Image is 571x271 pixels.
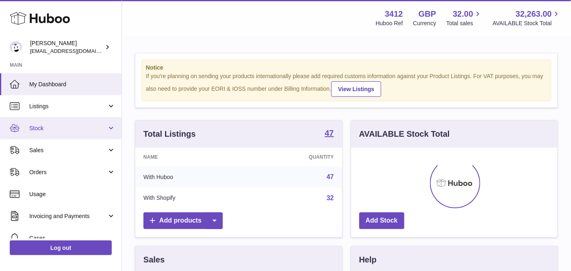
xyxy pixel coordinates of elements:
[30,48,119,54] span: [EMAIL_ADDRESS][DOMAIN_NAME]
[135,166,247,188] td: With Huboo
[29,234,115,242] span: Cases
[143,212,223,229] a: Add products
[327,173,334,180] a: 47
[135,188,247,209] td: With Shopify
[29,103,107,110] span: Listings
[10,240,112,255] a: Log out
[385,9,403,20] strong: 3412
[493,20,561,27] span: AVAILABLE Stock Total
[516,9,552,20] span: 32,263.00
[247,148,342,166] th: Quantity
[135,148,247,166] th: Name
[325,129,334,139] a: 47
[146,72,547,97] div: If you're planning on sending your products internationally please add required customs informati...
[327,195,334,201] a: 32
[29,212,107,220] span: Invoicing and Payments
[446,20,482,27] span: Total sales
[143,254,165,265] h3: Sales
[325,129,334,137] strong: 47
[446,9,482,27] a: 32.00 Total sales
[29,168,107,176] span: Orders
[29,125,107,132] span: Stock
[453,9,473,20] span: 32.00
[30,39,103,55] div: [PERSON_NAME]
[419,9,436,20] strong: GBP
[331,81,381,97] a: View Listings
[10,41,22,53] img: info@beeble.buzz
[359,212,404,229] a: Add Stock
[359,254,377,265] h3: Help
[493,9,561,27] a: 32,263.00 AVAILABLE Stock Total
[29,81,115,88] span: My Dashboard
[413,20,436,27] div: Currency
[146,64,547,72] strong: Notice
[376,20,403,27] div: Huboo Ref
[29,190,115,198] span: Usage
[29,146,107,154] span: Sales
[359,129,450,140] h3: AVAILABLE Stock Total
[143,129,196,140] h3: Total Listings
